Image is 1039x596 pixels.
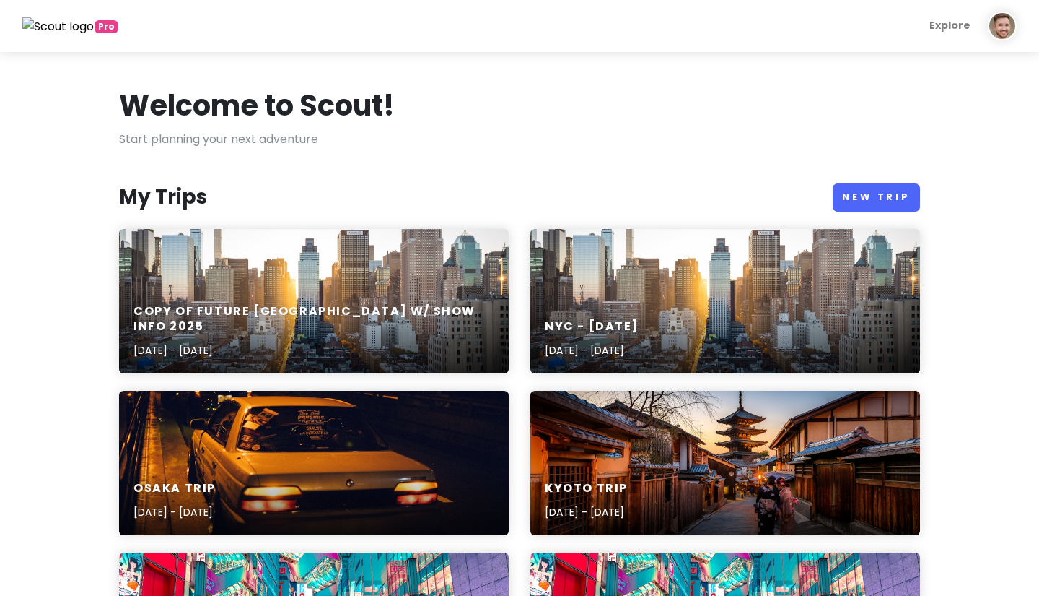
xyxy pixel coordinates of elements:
p: Start planning your next adventure [119,130,920,149]
img: Scout logo [22,17,95,36]
a: two women in purple and pink kimono standing on streetKyoto Trip[DATE] - [DATE] [530,391,920,535]
p: [DATE] - [DATE] [545,504,628,520]
a: Pro [22,17,118,35]
h3: My Trips [119,184,207,210]
span: greetings, globetrotter [95,20,118,33]
h6: Kyoto Trip [545,481,628,496]
a: Explore [924,12,976,40]
a: New Trip [833,183,920,212]
p: [DATE] - [DATE] [133,504,216,520]
h6: NYC - [DATE] [545,319,639,334]
a: white sedanOsaka Trip[DATE] - [DATE] [119,391,509,535]
p: [DATE] - [DATE] [133,342,494,358]
a: high rise buildings city scape photographyNYC - [DATE][DATE] - [DATE] [530,229,920,373]
h6: Copy of Future [GEOGRAPHIC_DATA] w/ Show Info 2025 [133,304,494,334]
h1: Welcome to Scout! [119,87,395,124]
a: high rise buildings city scape photographyCopy of Future [GEOGRAPHIC_DATA] w/ Show Info 2025[DATE... [119,229,509,373]
p: [DATE] - [DATE] [545,342,639,358]
img: User profile [988,12,1017,40]
h6: Osaka Trip [133,481,216,496]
